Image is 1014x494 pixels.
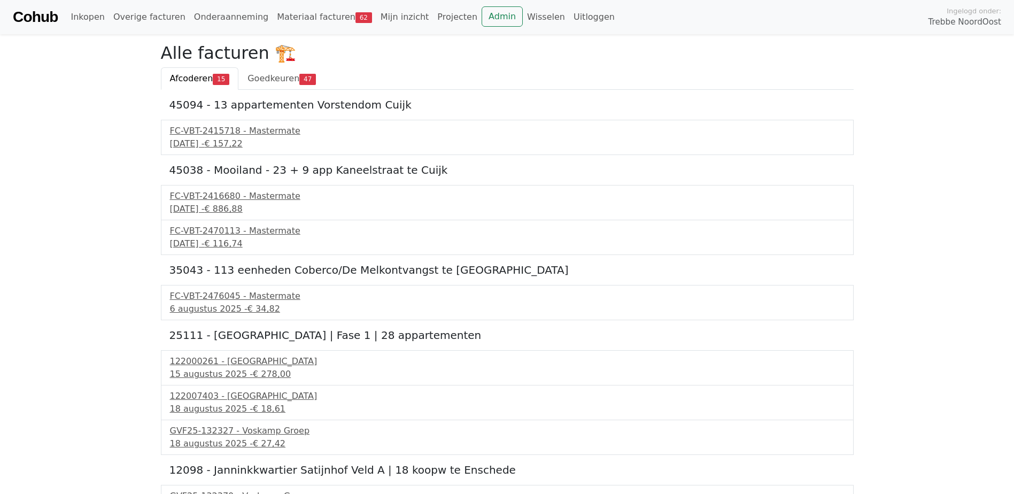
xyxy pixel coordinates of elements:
div: 15 augustus 2025 - [170,368,845,381]
h2: Alle facturen 🏗️ [161,43,854,63]
span: Goedkeuren [247,73,299,83]
a: 122007403 - [GEOGRAPHIC_DATA]18 augustus 2025 -€ 18,61 [170,390,845,415]
div: [DATE] - [170,137,845,150]
span: Trebbe NoordOost [928,16,1001,28]
span: 47 [299,74,316,84]
h5: 45038 - Mooiland - 23 + 9 app Kaneelstraat te Cuijk [169,164,845,176]
h5: 35043 - 113 eenheden Coberco/De Melkontvangst te [GEOGRAPHIC_DATA] [169,264,845,276]
div: [DATE] - [170,203,845,215]
span: Ingelogd onder: [947,6,1001,16]
a: GVF25-132327 - Voskamp Groep18 augustus 2025 -€ 27,42 [170,424,845,450]
span: € 34,82 [247,304,280,314]
a: Cohub [13,4,58,30]
h5: 12098 - Janninkkwartier Satijnhof Veld A | 18 koopw te Enschede [169,464,845,476]
span: € 116,74 [204,238,242,249]
a: Admin [482,6,523,27]
a: 122000261 - [GEOGRAPHIC_DATA]15 augustus 2025 -€ 278,00 [170,355,845,381]
a: Overige facturen [109,6,190,28]
span: € 18,61 [253,404,285,414]
a: Afcoderen15 [161,67,239,90]
div: [DATE] - [170,237,845,250]
h5: 45094 - 13 appartementen Vorstendom Cuijk [169,98,845,111]
a: FC-VBT-2476045 - Mastermate6 augustus 2025 -€ 34,82 [170,290,845,315]
div: FC-VBT-2416680 - Mastermate [170,190,845,203]
span: 62 [355,12,372,23]
span: € 27,42 [253,438,285,449]
div: 122000261 - [GEOGRAPHIC_DATA] [170,355,845,368]
span: € 886,88 [204,204,242,214]
a: Wisselen [523,6,569,28]
div: 6 augustus 2025 - [170,303,845,315]
div: FC-VBT-2476045 - Mastermate [170,290,845,303]
span: 15 [213,74,229,84]
div: 18 augustus 2025 - [170,403,845,415]
a: FC-VBT-2470113 - Mastermate[DATE] -€ 116,74 [170,225,845,250]
a: FC-VBT-2416680 - Mastermate[DATE] -€ 886,88 [170,190,845,215]
span: € 157,22 [204,138,242,149]
div: FC-VBT-2470113 - Mastermate [170,225,845,237]
a: Onderaanneming [190,6,273,28]
div: 122007403 - [GEOGRAPHIC_DATA] [170,390,845,403]
a: Projecten [433,6,482,28]
a: FC-VBT-2415718 - Mastermate[DATE] -€ 157,22 [170,125,845,150]
div: FC-VBT-2415718 - Mastermate [170,125,845,137]
div: GVF25-132327 - Voskamp Groep [170,424,845,437]
span: € 278,00 [253,369,291,379]
a: Materiaal facturen62 [273,6,376,28]
a: Uitloggen [569,6,619,28]
a: Mijn inzicht [376,6,434,28]
div: 18 augustus 2025 - [170,437,845,450]
span: Afcoderen [170,73,213,83]
h5: 25111 - [GEOGRAPHIC_DATA] | Fase 1 | 28 appartementen [169,329,845,342]
a: Inkopen [66,6,109,28]
a: Goedkeuren47 [238,67,325,90]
